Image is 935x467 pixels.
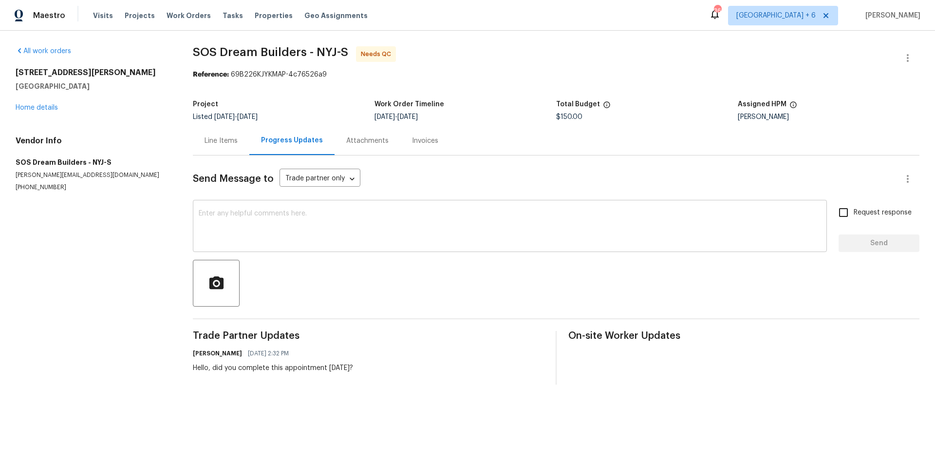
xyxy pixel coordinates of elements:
[556,101,600,108] h5: Total Budget
[193,174,274,184] span: Send Message to
[205,136,238,146] div: Line Items
[412,136,438,146] div: Invoices
[346,136,389,146] div: Attachments
[193,114,258,120] span: Listed
[16,81,169,91] h5: [GEOGRAPHIC_DATA]
[861,11,920,20] span: [PERSON_NAME]
[125,11,155,20] span: Projects
[193,70,919,79] div: 69B226KJYKMAP-4c76526a9
[248,349,289,358] span: [DATE] 2:32 PM
[738,101,786,108] h5: Assigned HPM
[16,104,58,111] a: Home details
[397,114,418,120] span: [DATE]
[280,171,360,187] div: Trade partner only
[193,71,229,78] b: Reference:
[568,331,919,341] span: On-site Worker Updates
[361,49,395,59] span: Needs QC
[16,171,169,179] p: [PERSON_NAME][EMAIL_ADDRESS][DOMAIN_NAME]
[237,114,258,120] span: [DATE]
[193,331,544,341] span: Trade Partner Updates
[167,11,211,20] span: Work Orders
[556,114,582,120] span: $150.00
[93,11,113,20] span: Visits
[255,11,293,20] span: Properties
[193,46,348,58] span: SOS Dream Builders - NYJ-S
[736,11,816,20] span: [GEOGRAPHIC_DATA] + 6
[16,136,169,146] h4: Vendor Info
[214,114,235,120] span: [DATE]
[214,114,258,120] span: -
[16,48,71,55] a: All work orders
[223,12,243,19] span: Tasks
[261,136,323,145] div: Progress Updates
[789,101,797,114] span: The hpm assigned to this work order.
[16,183,169,192] p: [PHONE_NUMBER]
[193,349,242,358] h6: [PERSON_NAME]
[854,208,912,218] span: Request response
[16,68,169,78] h2: [STREET_ADDRESS][PERSON_NAME]
[193,101,218,108] h5: Project
[33,11,65,20] span: Maestro
[374,114,418,120] span: -
[193,363,353,373] div: Hello, did you complete this appointment [DATE]?
[738,114,919,120] div: [PERSON_NAME]
[714,6,721,16] div: 36
[374,114,395,120] span: [DATE]
[603,101,611,114] span: The total cost of line items that have been proposed by Opendoor. This sum includes line items th...
[16,157,169,167] h5: SOS Dream Builders - NYJ-S
[374,101,444,108] h5: Work Order Timeline
[304,11,368,20] span: Geo Assignments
